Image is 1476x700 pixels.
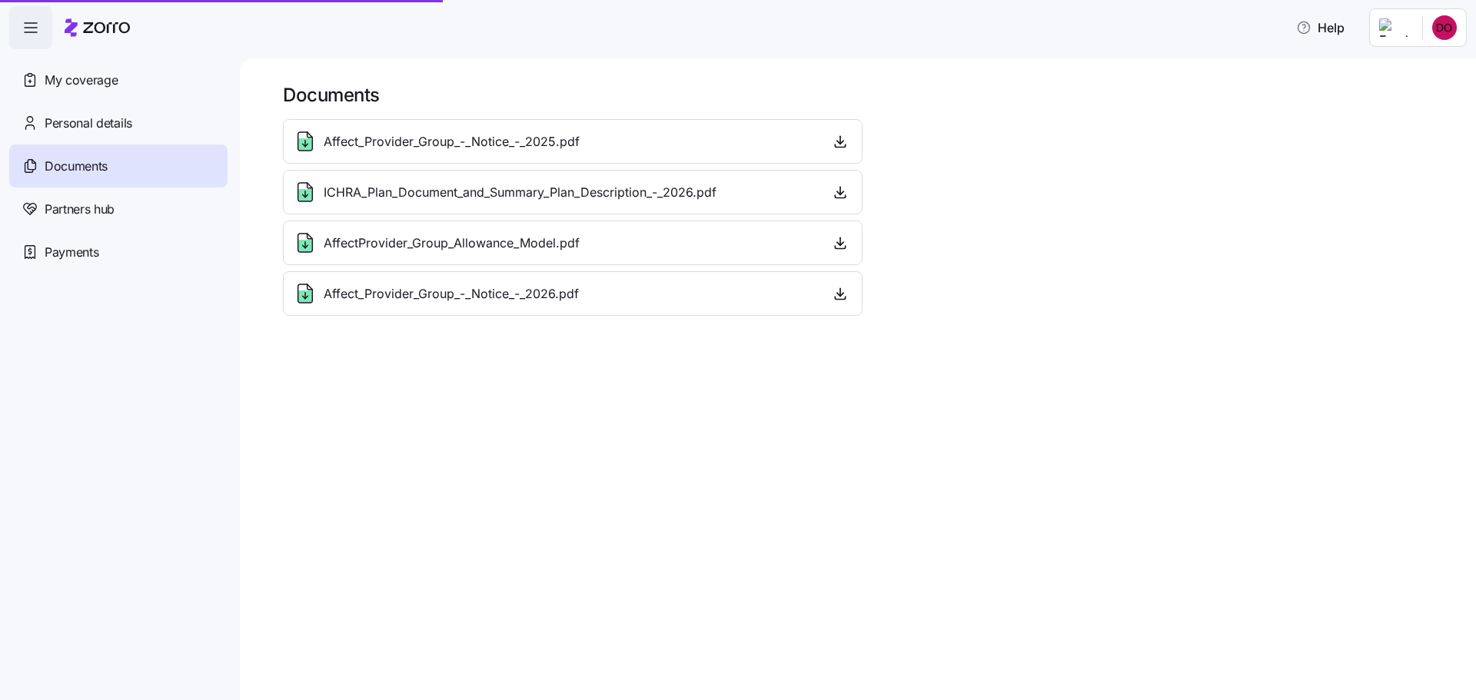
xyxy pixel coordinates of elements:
[324,234,580,253] span: AffectProvider_Group_Allowance_Model.pdf
[45,114,132,133] span: Personal details
[45,71,118,90] span: My coverage
[45,200,115,219] span: Partners hub
[1284,12,1357,43] button: Help
[9,187,228,231] a: Partners hub
[9,144,228,187] a: Documents
[324,183,716,202] span: ICHRA_Plan_Document_and_Summary_Plan_Description_-_2026.pdf
[1379,18,1410,37] img: Employer logo
[1432,15,1457,40] img: 9753d02e1ca60c229b7df81c5df8ddcc
[45,157,108,176] span: Documents
[324,132,580,151] span: Affect_Provider_Group_-_Notice_-_2025.pdf
[1296,18,1345,37] span: Help
[283,83,1454,107] h1: Documents
[9,231,228,274] a: Payments
[324,284,579,304] span: Affect_Provider_Group_-_Notice_-_2026.pdf
[9,101,228,144] a: Personal details
[45,243,98,262] span: Payments
[9,58,228,101] a: My coverage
